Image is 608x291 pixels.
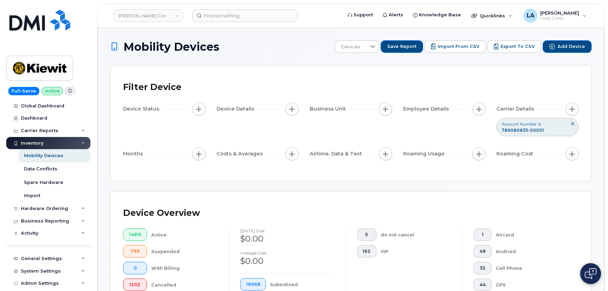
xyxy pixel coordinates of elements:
[473,245,492,258] button: 49
[363,249,371,254] span: 162
[473,228,492,241] button: 1
[585,268,597,279] img: Open chat
[123,228,147,241] button: 14815
[246,282,260,287] span: 16068
[501,43,535,50] span: Export to CSV
[473,278,492,291] button: 44
[479,249,486,254] span: 49
[240,233,334,245] div: $0.00
[129,282,141,288] span: 1202
[217,150,265,157] span: Costs & Averages
[538,121,541,127] span: is
[357,245,377,258] button: 162
[310,105,348,113] span: Business Unit
[381,245,451,258] div: VIP
[335,41,366,53] span: Devices
[558,43,585,50] span: Add Device
[424,40,486,53] button: Import from CSV
[403,150,447,157] span: Roaming Usage
[217,105,256,113] span: Device Details
[496,105,536,113] span: Carrier Details
[502,128,544,133] span: 786080835-00001
[496,228,568,241] div: Aircard
[403,105,451,113] span: Employee Details
[129,232,141,237] span: 14815
[473,262,492,274] button: 32
[123,105,161,113] span: Device Status
[129,265,141,271] span: 0
[240,251,334,255] h4: Average cost
[357,228,377,241] button: 5
[479,282,486,288] span: 44
[381,40,423,53] button: Save Report
[270,278,334,291] div: Subsidized
[123,278,147,291] button: 1202
[438,43,479,50] span: Import from CSV
[487,40,541,53] button: Export to CSV
[151,262,218,274] div: With Billing
[123,204,200,222] div: Device Overview
[502,121,537,127] span: Account Number
[496,262,568,274] div: Cell Phone
[479,265,486,271] span: 32
[387,43,416,50] span: Save Report
[240,255,334,267] div: $0.00
[310,150,364,157] span: Airtime, Data & Text
[479,232,486,237] span: 1
[151,278,218,291] div: Cancelled
[123,78,181,96] div: Filter Device
[240,228,334,233] h4: [DATE] cost
[151,228,218,241] div: Active
[363,232,371,237] span: 5
[123,150,145,157] span: Months
[496,150,535,157] span: Roaming Cost
[240,278,266,291] button: 16068
[123,245,147,258] button: 799
[543,40,592,53] button: Add Device
[123,41,219,53] span: Mobility Devices
[496,245,568,258] div: Android
[129,249,141,254] span: 799
[123,262,147,274] button: 0
[151,245,218,258] div: Suspended
[496,278,568,291] div: GPS
[381,228,451,241] div: do not cancel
